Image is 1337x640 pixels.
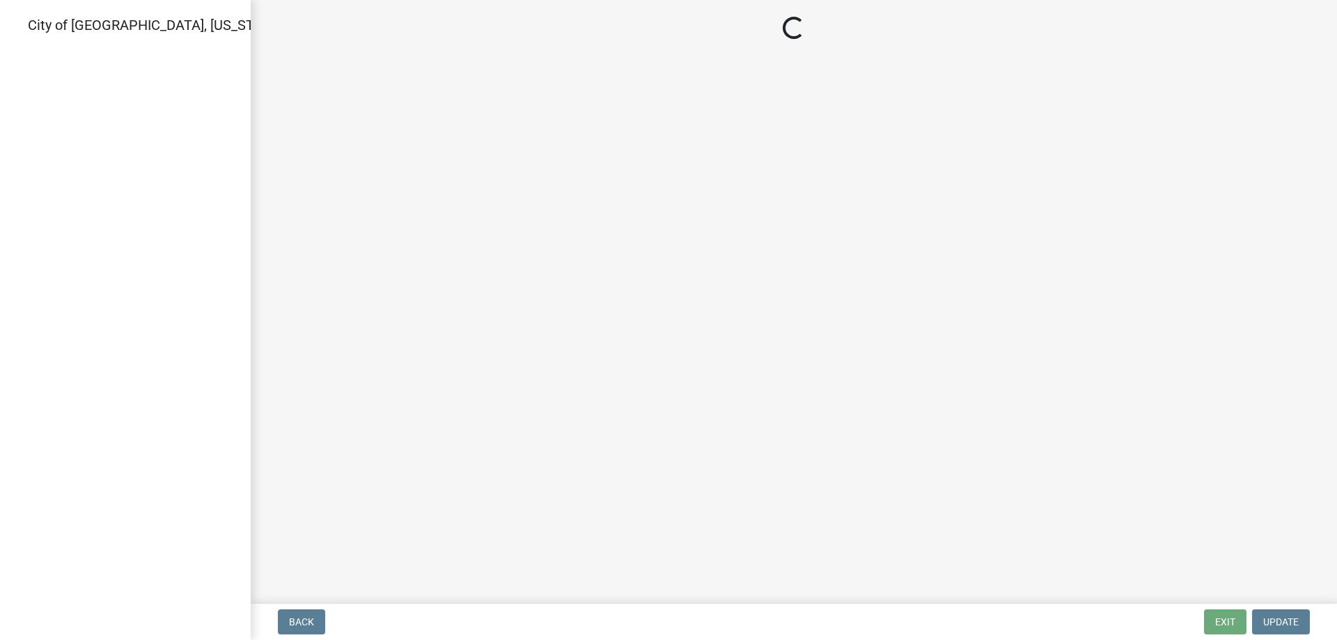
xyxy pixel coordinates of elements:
[278,609,325,634] button: Back
[1204,609,1246,634] button: Exit
[28,17,281,33] span: City of [GEOGRAPHIC_DATA], [US_STATE]
[1252,609,1310,634] button: Update
[1263,616,1299,627] span: Update
[289,616,314,627] span: Back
